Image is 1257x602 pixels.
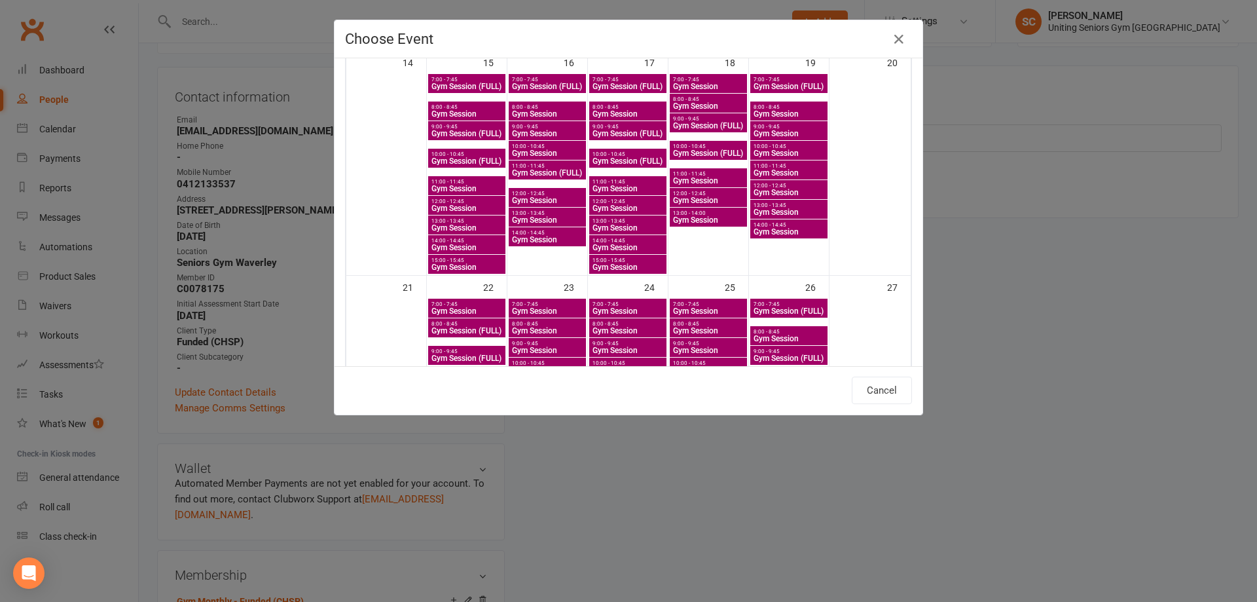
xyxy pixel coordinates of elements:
[753,130,825,138] span: Gym Session
[644,276,668,297] div: 24
[592,218,664,224] span: 13:00 - 13:45
[431,179,503,185] span: 11:00 - 11:45
[753,301,825,307] span: 7:00 - 7:45
[592,257,664,263] span: 15:00 - 15:45
[672,341,744,347] span: 9:00 - 9:45
[592,244,664,252] span: Gym Session
[431,321,503,327] span: 8:00 - 8:45
[672,149,744,157] span: Gym Session (FULL)
[592,307,664,315] span: Gym Session
[511,236,583,244] span: Gym Session
[431,348,503,354] span: 9:00 - 9:45
[672,171,744,177] span: 11:00 - 11:45
[725,276,748,297] div: 25
[672,210,744,216] span: 13:00 - 14:00
[672,360,744,366] span: 10:00 - 10:45
[672,102,744,110] span: Gym Session
[431,244,503,252] span: Gym Session
[887,51,911,73] div: 20
[431,257,503,263] span: 15:00 - 15:45
[672,307,744,315] span: Gym Session
[753,169,825,177] span: Gym Session
[511,143,583,149] span: 10:00 - 10:45
[345,31,912,47] h4: Choose Event
[431,124,503,130] span: 9:00 - 9:45
[753,110,825,118] span: Gym Session
[592,360,664,366] span: 10:00 - 10:45
[511,124,583,130] span: 9:00 - 9:45
[431,238,503,244] span: 14:00 - 14:45
[753,208,825,216] span: Gym Session
[852,377,912,404] button: Cancel
[672,191,744,197] span: 12:00 - 12:45
[431,104,503,110] span: 8:00 - 8:45
[592,130,664,138] span: Gym Session (FULL)
[592,185,664,193] span: Gym Session
[431,130,503,138] span: Gym Session (FULL)
[672,77,744,83] span: 7:00 - 7:45
[672,122,744,130] span: Gym Session (FULL)
[805,276,829,297] div: 26
[511,347,583,354] span: Gym Session
[592,157,664,165] span: Gym Session (FULL)
[672,327,744,335] span: Gym Session
[511,197,583,204] span: Gym Session
[511,360,583,366] span: 10:00 - 10:45
[888,29,909,50] button: Close
[431,218,503,224] span: 13:00 - 13:45
[592,301,664,307] span: 7:00 - 7:45
[431,354,503,362] span: Gym Session (FULL)
[511,191,583,197] span: 12:00 - 12:45
[672,347,744,354] span: Gym Session
[753,228,825,236] span: Gym Session
[753,189,825,197] span: Gym Session
[431,307,503,315] span: Gym Session
[672,301,744,307] span: 7:00 - 7:45
[725,51,748,73] div: 18
[592,341,664,347] span: 9:00 - 9:45
[672,143,744,149] span: 10:00 - 10:45
[431,110,503,118] span: Gym Session
[511,163,583,169] span: 11:00 - 11:45
[592,198,664,204] span: 12:00 - 12:45
[592,124,664,130] span: 9:00 - 9:45
[753,222,825,228] span: 14:00 - 14:45
[511,110,583,118] span: Gym Session
[431,198,503,204] span: 12:00 - 12:45
[753,354,825,362] span: Gym Session (FULL)
[511,321,583,327] span: 8:00 - 8:45
[511,104,583,110] span: 8:00 - 8:45
[753,307,825,315] span: Gym Session (FULL)
[431,157,503,165] span: Gym Session (FULL)
[431,185,503,193] span: Gym Session
[753,124,825,130] span: 9:00 - 9:45
[592,151,664,157] span: 10:00 - 10:45
[483,276,507,297] div: 22
[511,130,583,138] span: Gym Session
[511,169,583,177] span: Gym Session (FULL)
[431,301,503,307] span: 7:00 - 7:45
[672,116,744,122] span: 9:00 - 9:45
[564,51,587,73] div: 16
[431,263,503,271] span: Gym Session
[511,230,583,236] span: 14:00 - 14:45
[592,179,664,185] span: 11:00 - 11:45
[672,321,744,327] span: 8:00 - 8:45
[13,557,45,589] div: Open Intercom Messenger
[592,77,664,83] span: 7:00 - 7:45
[753,77,825,83] span: 7:00 - 7:45
[431,77,503,83] span: 7:00 - 7:45
[431,327,503,335] span: Gym Session (FULL)
[672,177,744,185] span: Gym Session
[805,51,829,73] div: 19
[672,83,744,90] span: Gym Session
[431,83,503,90] span: Gym Session (FULL)
[753,348,825,354] span: 9:00 - 9:45
[672,216,744,224] span: Gym Session
[592,204,664,212] span: Gym Session
[753,202,825,208] span: 13:00 - 13:45
[511,301,583,307] span: 7:00 - 7:45
[511,210,583,216] span: 13:00 - 13:45
[753,163,825,169] span: 11:00 - 11:45
[592,347,664,354] span: Gym Session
